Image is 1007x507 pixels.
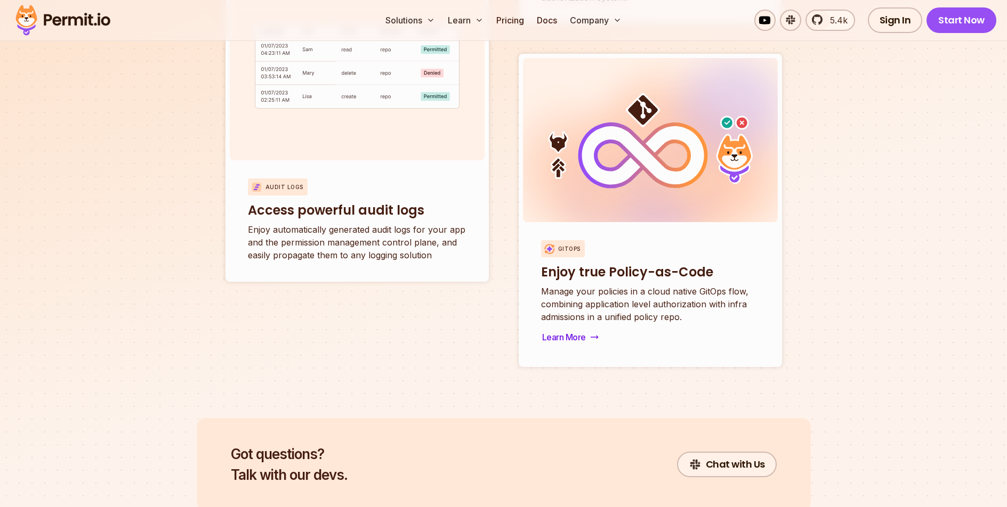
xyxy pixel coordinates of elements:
a: 5.4k [805,10,855,31]
img: Permit logo [11,2,115,38]
h3: Enjoy true Policy-as-Code [541,264,760,281]
a: Docs [533,10,561,31]
a: Start Now [927,7,996,33]
h2: Talk with our devs. [231,444,348,485]
span: Got questions? [231,444,348,464]
p: Enjoy automatically generated audit logs for your app and the permission management control plane... [248,223,466,261]
a: Sign In [868,7,923,33]
p: Manage your policies in a cloud native GitOps flow, combining application level authorization wit... [541,285,760,323]
button: Solutions [381,10,439,31]
a: Pricing [492,10,528,31]
button: Learn [444,10,488,31]
a: Chat with Us [677,452,777,477]
span: 5.4k [824,14,848,27]
h3: Access powerful audit logs [248,202,466,219]
a: GitopsEnjoy true Policy-as-CodeManage your policies in a cloud native GitOps flow, combining appl... [519,54,782,367]
p: Gitops [558,245,581,253]
p: Audit Logs [265,183,303,191]
button: Company [566,10,626,31]
button: Learn More [541,330,600,345]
